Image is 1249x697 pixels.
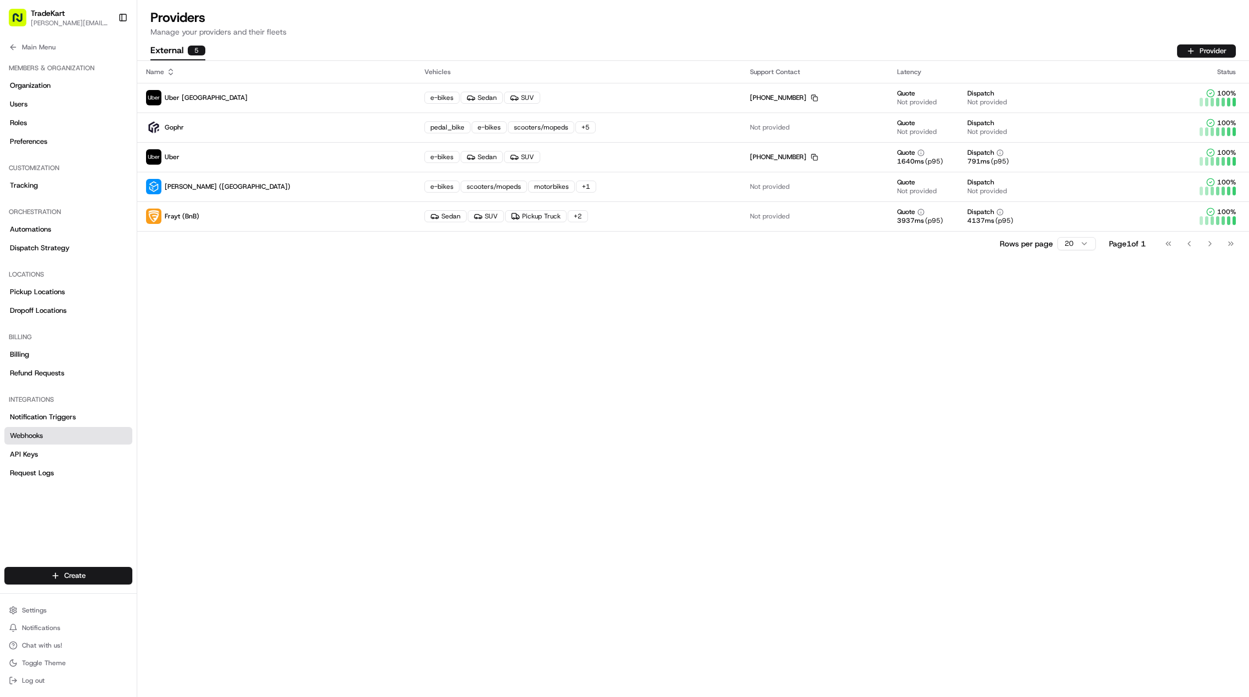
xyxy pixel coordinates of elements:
[4,159,132,177] div: Customization
[897,187,937,195] span: Not provided
[424,151,460,163] div: e-bikes
[472,121,507,133] div: e-bikes
[897,178,915,187] span: Quote
[925,157,943,166] span: (p95)
[22,659,66,667] span: Toggle Theme
[165,123,184,132] span: Gophr
[897,157,924,166] span: 1640 ms
[424,210,467,222] div: Sedan
[4,302,132,319] a: Dropoff Locations
[504,151,540,163] div: SUV
[505,210,567,222] div: Pickup Truck
[10,137,47,147] span: Preferences
[967,89,994,98] span: Dispatch
[1217,89,1236,98] span: 100 %
[4,567,132,584] button: Create
[146,149,161,165] img: uber-new-logo.jpeg
[461,151,503,163] div: Sedan
[4,408,132,426] a: Notification Triggers
[146,68,407,76] div: Name
[10,243,70,253] span: Dispatch Strategy
[22,641,62,650] span: Chat with us!
[461,181,527,193] div: scooters/mopeds
[4,4,114,31] button: TradeKart[PERSON_NAME][EMAIL_ADDRESS][PERSON_NAME][DOMAIN_NAME]
[1177,44,1236,58] button: Provider
[897,68,1136,76] div: Latency
[188,46,205,55] div: 5
[4,427,132,445] a: Webhooks
[10,412,76,422] span: Notification Triggers
[150,9,1236,26] h1: Providers
[165,212,199,221] span: Frayt (BnB)
[4,655,132,671] button: Toggle Theme
[31,8,65,19] button: TradeKart
[4,221,132,238] a: Automations
[31,19,109,27] button: [PERSON_NAME][EMAIL_ADDRESS][PERSON_NAME][DOMAIN_NAME]
[22,676,44,685] span: Log out
[750,93,818,102] div: [PHONE_NUMBER]
[11,160,29,177] img: Masood Aslam
[109,272,133,280] span: Pylon
[22,623,60,632] span: Notifications
[97,200,124,209] span: 9:10 AM
[568,210,588,222] div: + 2
[575,121,596,133] div: + 5
[49,105,180,116] div: Start new chat
[967,187,1007,195] span: Not provided
[750,68,880,76] div: Support Contact
[1109,238,1146,249] div: Page 1 of 1
[1217,178,1236,187] span: 100 %
[93,246,102,255] div: 💻
[4,95,132,113] a: Users
[4,673,132,688] button: Log out
[504,92,540,104] div: SUV
[77,272,133,280] a: Powered byPylon
[4,364,132,382] a: Refund Requests
[11,246,20,255] div: 📗
[1217,119,1236,127] span: 100 %
[11,11,33,33] img: Nash
[4,239,132,257] a: Dispatch Strategy
[424,181,460,193] div: e-bikes
[91,170,95,179] span: •
[897,148,925,157] button: Quote
[10,306,66,316] span: Dropoff Locations
[97,170,124,179] span: 9:12 AM
[10,431,43,441] span: Webhooks
[187,108,200,121] button: Start new chat
[424,121,471,133] div: pedal_bike
[11,44,200,61] p: Welcome 👋
[10,181,38,190] span: Tracking
[528,181,575,193] div: motorbikes
[88,241,181,261] a: 💻API Documentation
[4,603,132,618] button: Settings
[104,245,176,256] span: API Documentation
[897,127,937,136] span: Not provided
[925,216,943,225] span: (p95)
[150,26,1236,37] p: Manage your providers and their fleets
[1154,68,1240,76] div: Status
[4,283,132,301] a: Pickup Locations
[897,207,925,216] button: Quote
[991,157,1009,166] span: (p95)
[461,92,503,104] div: Sedan
[29,71,181,82] input: Clear
[165,153,180,161] span: Uber
[146,90,161,105] img: uber-new-logo.jpeg
[10,287,65,297] span: Pickup Locations
[424,92,460,104] div: e-bikes
[4,346,132,363] a: Billing
[7,241,88,261] a: 📗Knowledge Base
[10,449,38,459] span: API Keys
[91,200,95,209] span: •
[34,200,89,209] span: [PERSON_NAME]
[146,209,161,224] img: frayt-logo.jpeg
[468,210,504,222] div: SUV
[4,620,132,636] button: Notifications
[146,120,161,135] img: gophr-logo.jpg
[22,200,31,209] img: 1736555255976-a54dd68f-1ca7-489b-9aae-adbdc363a1c4
[897,216,924,225] span: 3937 ms
[22,171,31,179] img: 1736555255976-a54dd68f-1ca7-489b-9aae-adbdc363a1c4
[10,350,29,359] span: Billing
